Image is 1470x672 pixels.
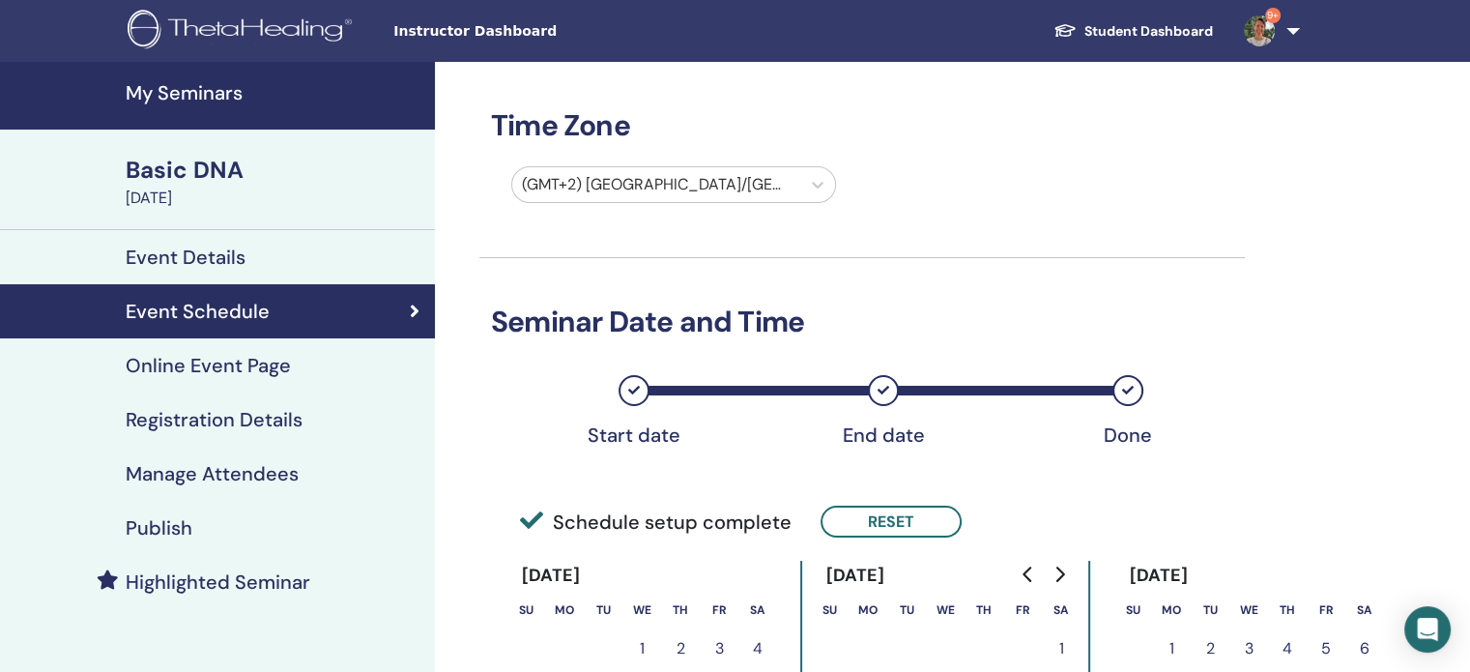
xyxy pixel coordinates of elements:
th: Wednesday [926,591,965,629]
div: [DATE] [810,561,900,591]
th: Saturday [1042,591,1081,629]
h4: Registration Details [126,408,303,431]
th: Friday [1003,591,1042,629]
img: logo.png [128,10,359,53]
button: 1 [1042,629,1081,668]
button: Go to previous month [1013,555,1044,594]
h3: Time Zone [479,108,1245,143]
div: End date [835,424,932,447]
div: [DATE] [1113,561,1203,591]
div: Open Intercom Messenger [1404,606,1451,653]
img: default.jpg [1244,15,1275,46]
th: Monday [849,591,887,629]
th: Sunday [506,591,545,629]
th: Wednesday [622,591,661,629]
span: Instructor Dashboard [393,21,683,42]
h4: Manage Attendees [126,462,299,485]
th: Tuesday [584,591,622,629]
img: graduation-cap-white.svg [1053,22,1077,39]
th: Tuesday [887,591,926,629]
div: Start date [586,424,682,447]
th: Friday [700,591,738,629]
button: 1 [1152,629,1191,668]
div: Done [1080,424,1176,447]
button: Reset [821,506,962,538]
button: Go to next month [1044,555,1075,594]
div: [DATE] [126,187,423,210]
th: Monday [545,591,584,629]
a: Student Dashboard [1038,14,1228,49]
button: 6 [1345,629,1384,668]
button: 5 [1307,629,1345,668]
h4: Publish [126,516,192,540]
th: Monday [1152,591,1191,629]
h4: Highlighted Seminar [126,570,310,594]
a: Basic DNA[DATE] [114,154,435,210]
div: [DATE] [506,561,596,591]
h4: Event Schedule [126,300,270,323]
span: Schedule setup complete [520,508,792,537]
button: 1 [622,629,661,668]
h4: Online Event Page [126,354,291,377]
th: Saturday [1345,591,1384,629]
th: Tuesday [1191,591,1229,629]
div: Basic DNA [126,154,423,187]
h3: Seminar Date and Time [479,305,1245,339]
th: Thursday [661,591,700,629]
button: 3 [700,629,738,668]
button: 4 [738,629,777,668]
button: 2 [1191,629,1229,668]
th: Thursday [1268,591,1307,629]
button: 3 [1229,629,1268,668]
button: 2 [661,629,700,668]
th: Friday [1307,591,1345,629]
th: Sunday [1113,591,1152,629]
th: Wednesday [1229,591,1268,629]
th: Saturday [738,591,777,629]
th: Sunday [810,591,849,629]
h4: My Seminars [126,81,423,104]
h4: Event Details [126,246,245,269]
button: 4 [1268,629,1307,668]
th: Thursday [965,591,1003,629]
span: 9+ [1265,8,1281,23]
